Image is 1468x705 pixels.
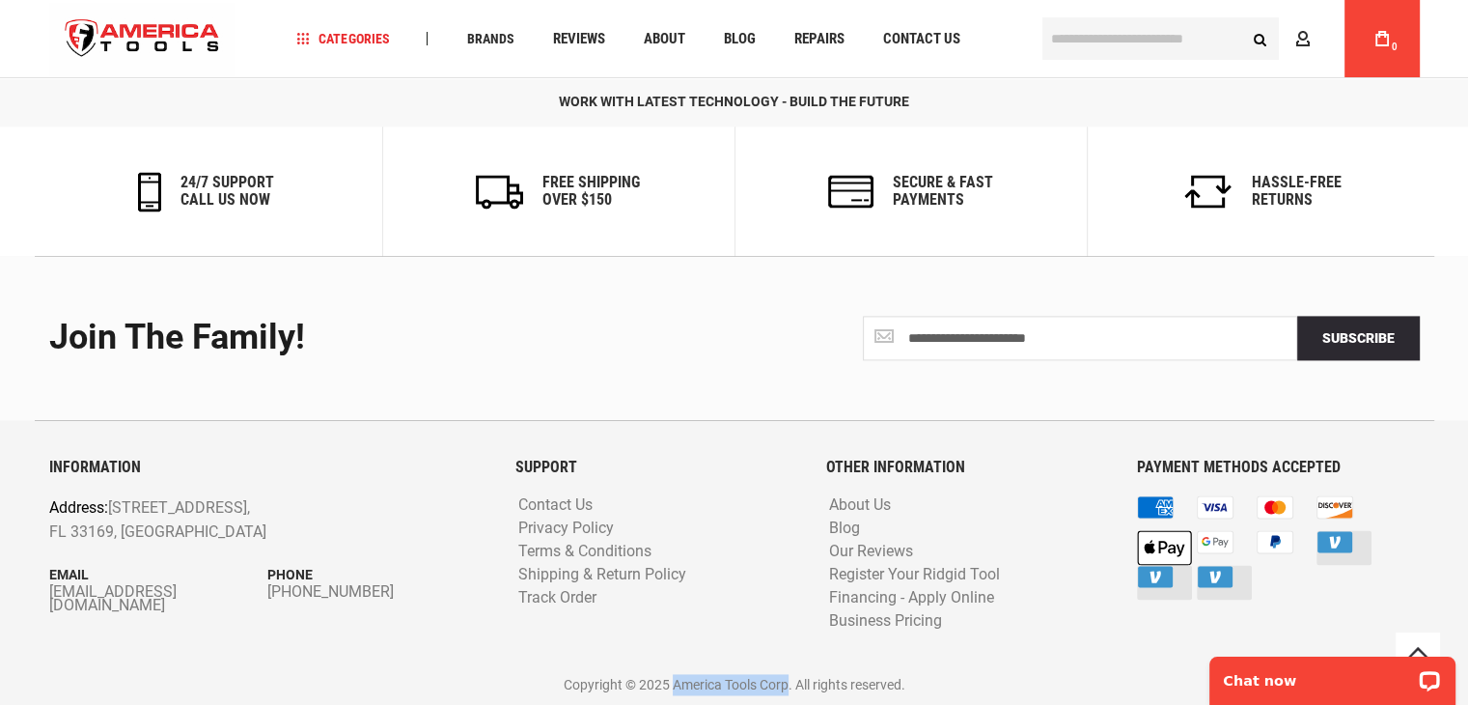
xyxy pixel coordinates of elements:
a: Business Pricing [824,612,947,631]
div: Join the Family! [49,319,720,357]
h6: SUPPORT [515,459,797,476]
h6: 24/7 support call us now [180,174,274,208]
a: Repairs [785,26,852,52]
h6: Free Shipping Over $150 [542,174,640,208]
a: Categories [288,26,398,52]
span: Address: [49,498,108,517]
a: [PHONE_NUMBER] [267,585,486,599]
iframe: LiveChat chat widget [1197,644,1468,705]
a: [EMAIL_ADDRESS][DOMAIN_NAME] [49,585,268,612]
span: Contact Us [882,32,959,46]
a: Register Your Ridgid Tool [824,566,1005,584]
a: About Us [824,496,896,515]
p: Phone [267,564,486,585]
h6: OTHER INFORMATION [826,459,1108,476]
h6: PAYMENT METHODS ACCEPTED [1137,459,1419,476]
p: Email [49,564,268,585]
p: Copyright © 2025 America Tools Corp. All rights reserved. [49,674,1420,695]
a: Blog [824,520,865,538]
span: 0 [1392,42,1398,52]
a: Terms & Conditions [513,543,656,561]
a: Brands [457,26,522,52]
a: store logo [49,3,236,75]
a: Contact Us [513,496,597,515]
a: Blog [714,26,763,52]
h6: Hassle-Free Returns [1252,174,1342,208]
a: Shipping & Return Policy [513,566,691,584]
a: Our Reviews [824,543,918,561]
a: Contact Us [873,26,968,52]
h6: INFORMATION [49,459,486,476]
span: Blog [723,32,755,46]
span: About [643,32,684,46]
h6: secure & fast payments [893,174,993,208]
span: Reviews [552,32,604,46]
span: Brands [466,32,513,45]
img: America Tools [49,3,236,75]
a: About [634,26,693,52]
button: Search [1242,20,1279,57]
button: Subscribe [1297,316,1420,360]
a: Reviews [543,26,613,52]
span: Repairs [793,32,844,46]
a: Privacy Policy [513,520,619,538]
span: Categories [296,32,389,45]
a: Track Order [513,589,601,607]
a: Financing - Apply Online [824,589,999,607]
span: Subscribe [1322,330,1395,346]
p: [STREET_ADDRESS], FL 33169, [GEOGRAPHIC_DATA] [49,495,400,545]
